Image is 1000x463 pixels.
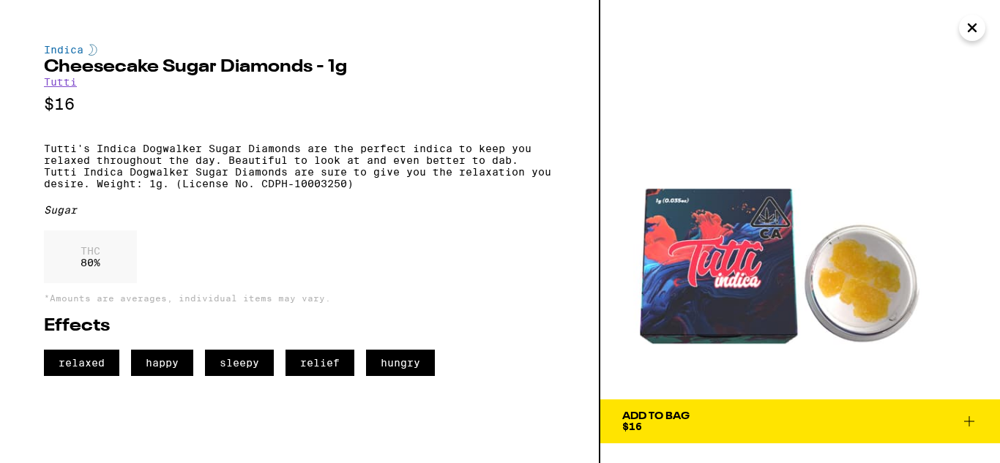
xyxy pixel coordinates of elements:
p: THC [81,245,100,257]
img: indicaColor.svg [89,44,97,56]
div: 80 % [44,230,137,283]
span: hungry [366,350,435,376]
span: Hi. Need any help? [9,10,105,22]
span: sleepy [205,350,274,376]
h2: Cheesecake Sugar Diamonds - 1g [44,59,555,76]
span: relief [286,350,354,376]
p: *Amounts are averages, individual items may vary. [44,293,555,303]
p: Tutti's Indica Dogwalker Sugar Diamonds are the perfect indica to keep you relaxed throughout the... [44,143,555,189]
span: relaxed [44,350,119,376]
p: $16 [44,95,555,113]
div: Indica [44,44,555,56]
button: Close [959,15,985,41]
div: Sugar [44,204,555,216]
a: Tutti [44,76,77,88]
span: $16 [622,421,642,432]
button: Add To Bag$16 [600,399,1000,443]
h2: Effects [44,317,555,335]
span: happy [131,350,193,376]
div: Add To Bag [622,411,690,421]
